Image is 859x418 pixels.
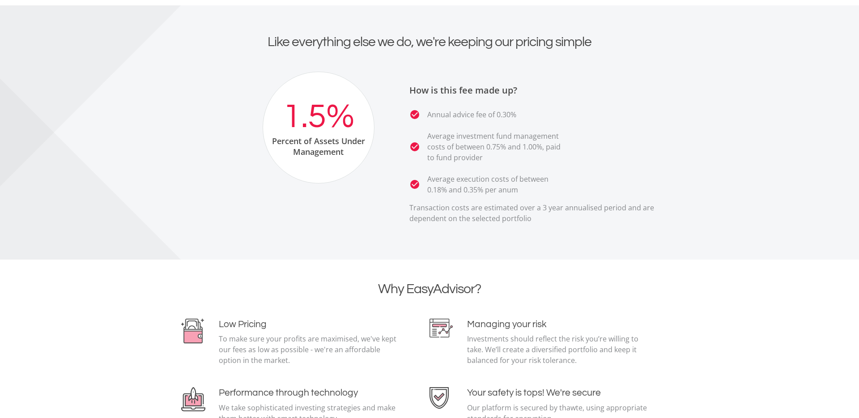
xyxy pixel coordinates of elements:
p: Average execution costs of between 0.18% and 0.35% per anum [427,174,566,195]
p: To make sure your profits are maximised, we've kept our fees as low as possible - we're an afford... [219,333,401,366]
h3: How is this fee made up? [409,85,678,96]
h2: Like everything else we do, we're keeping our pricing simple [181,34,678,50]
p: Investments should reflect the risk you’re willing to take. We’ll create a diversified portfolio ... [467,333,649,366]
p: Annual advice fee of 0.30% [427,109,516,120]
i: check_circle [409,179,420,190]
p: Average investment fund management costs of between 0.75% and 1.00%, paid to fund provider [427,131,566,163]
div: Percent of Assets Under Management [263,136,374,157]
h2: Why EasyAdvisor? [181,281,678,297]
i: check_circle [409,109,420,120]
h4: Managing your risk [467,319,649,330]
h4: Low Pricing [219,319,401,330]
h4: Performance through technology [219,387,401,398]
h4: Your safety is tops! We're secure [467,387,649,398]
div: 1.5% [283,98,354,136]
p: Transaction costs are estimated over a 3 year annualised period and are dependent on the selected... [409,202,678,224]
i: check_circle [409,141,420,152]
